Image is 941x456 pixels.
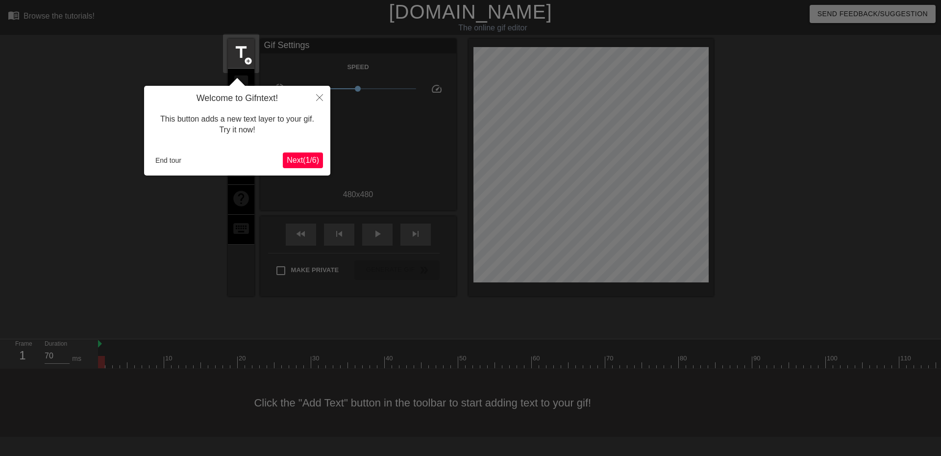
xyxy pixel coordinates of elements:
[151,93,323,104] h4: Welcome to Gifntext!
[309,86,330,108] button: Close
[151,153,185,168] button: End tour
[287,156,319,164] span: Next ( 1 / 6 )
[151,104,323,146] div: This button adds a new text layer to your gif. Try it now!
[283,152,323,168] button: Next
